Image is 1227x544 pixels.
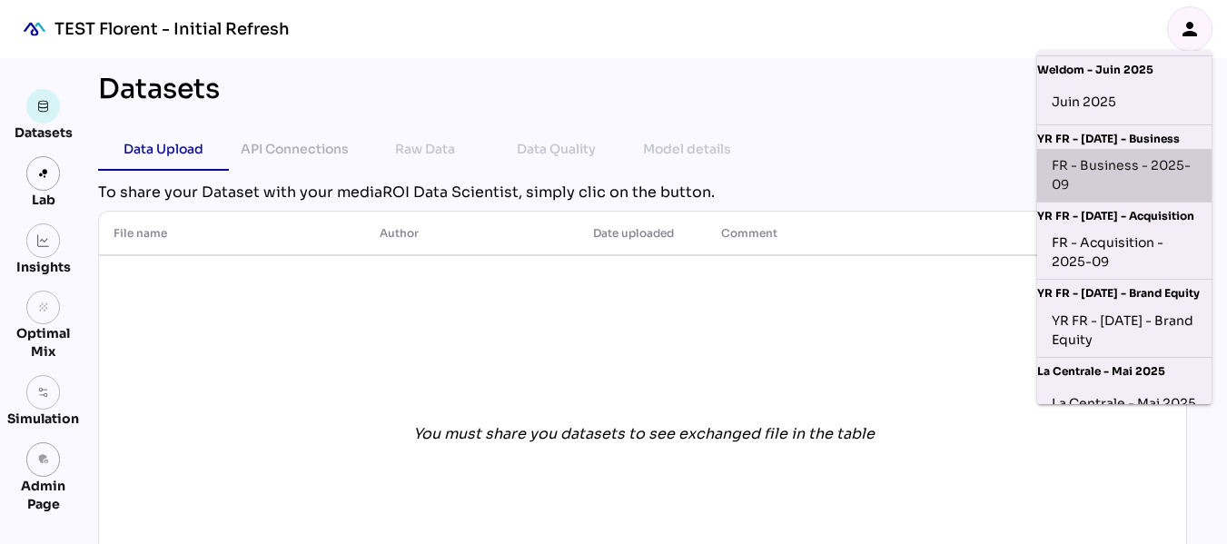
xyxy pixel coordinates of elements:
th: Comment [707,212,973,255]
div: Weldom - Juin 2025 [1037,56,1212,80]
div: Datasets [15,124,73,142]
img: data.svg [37,100,50,113]
i: grain [37,302,50,314]
div: FR - Acquisition - 2025-09 [1052,233,1197,272]
div: La Centrale - Mai 2025 [1037,358,1212,381]
i: admin_panel_settings [37,453,50,466]
i: person [1179,18,1201,40]
div: YR FR - [DATE] - Acquisition [1037,203,1212,226]
div: Data Upload [124,138,203,160]
div: Data Quality [517,138,596,160]
div: Optimal Mix [7,324,79,361]
div: YR FR - [DATE] - Business [1037,125,1212,149]
div: Datasets [98,73,220,105]
div: To share your Dataset with your mediaROI Data Scientist, simply clic on the button. [98,182,1187,203]
div: FR - Business - 2025-09 [1052,156,1197,194]
img: graph.svg [37,234,50,247]
div: Raw Data [395,138,455,160]
th: Actions [973,212,1186,255]
div: Juin 2025 [1052,88,1197,117]
div: Admin Page [7,477,79,513]
div: YR FR - [DATE] - Brand Equity [1037,280,1212,303]
div: TEST Florent - Initial Refresh [54,18,290,40]
div: You must share you datasets to see exchanged file in the table [413,423,875,445]
th: File name [99,212,365,255]
img: lab.svg [37,167,50,180]
div: Model details [643,138,731,160]
div: API Connections [241,138,349,160]
img: settings.svg [37,386,50,399]
div: Insights [16,258,71,276]
th: Date uploaded [579,212,707,255]
div: Lab [24,191,64,209]
th: Author [365,212,579,255]
div: YR FR - [DATE] - Brand Equity [1052,312,1197,350]
div: Simulation [7,410,79,428]
div: mediaROI [15,9,54,49]
div: La Centrale - Mai 2025 [1052,389,1197,418]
